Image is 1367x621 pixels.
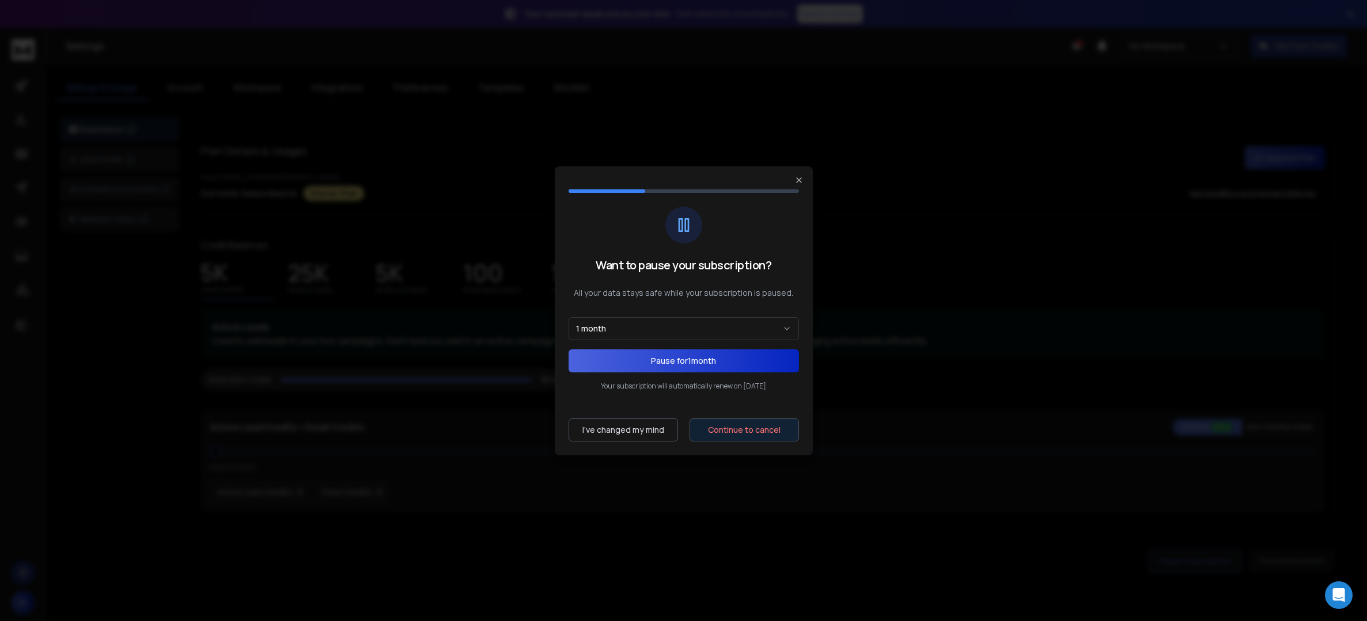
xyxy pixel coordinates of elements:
h2: Want to pause your subscription? [569,257,799,273]
button: Continue to cancel [690,418,799,441]
button: I've changed my mind [569,418,678,441]
div: Open Intercom Messenger [1325,581,1353,609]
p: All your data stays safe while your subscription is paused. [569,287,799,299]
p: Your subscription will automatically renew on [DATE] [569,382,799,391]
button: 1 month [569,317,799,340]
button: Pause for1month [569,349,799,372]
